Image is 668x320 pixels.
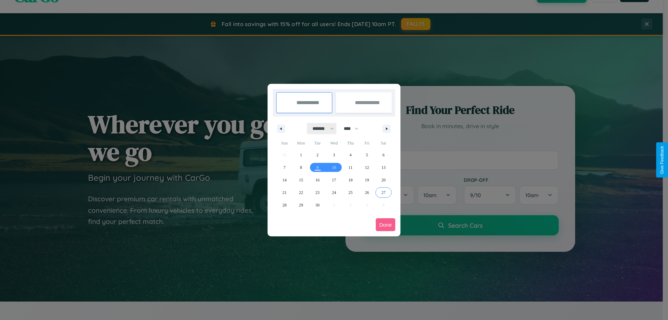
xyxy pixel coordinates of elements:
[299,174,303,186] span: 15
[365,174,369,186] span: 19
[293,138,309,149] span: Mon
[349,149,351,161] span: 4
[333,149,335,161] span: 3
[309,138,326,149] span: Tue
[309,149,326,161] button: 2
[366,149,368,161] span: 5
[376,218,395,231] button: Done
[375,174,392,186] button: 20
[284,161,286,174] span: 7
[293,186,309,199] button: 22
[660,146,665,174] div: Give Feedback
[276,161,293,174] button: 7
[381,174,385,186] span: 20
[300,161,302,174] span: 8
[348,174,352,186] span: 18
[299,186,303,199] span: 22
[293,149,309,161] button: 1
[317,149,319,161] span: 2
[342,149,359,161] button: 4
[326,149,342,161] button: 3
[342,138,359,149] span: Thu
[375,186,392,199] button: 27
[381,186,385,199] span: 27
[326,138,342,149] span: Wed
[375,149,392,161] button: 6
[326,186,342,199] button: 24
[349,161,353,174] span: 11
[326,161,342,174] button: 10
[316,199,320,211] span: 30
[359,161,375,174] button: 12
[293,174,309,186] button: 15
[309,186,326,199] button: 23
[326,174,342,186] button: 17
[342,161,359,174] button: 11
[359,149,375,161] button: 5
[276,199,293,211] button: 28
[382,149,384,161] span: 6
[293,199,309,211] button: 29
[332,186,336,199] span: 24
[375,161,392,174] button: 13
[316,186,320,199] span: 23
[309,161,326,174] button: 9
[276,186,293,199] button: 21
[365,161,369,174] span: 12
[332,174,336,186] span: 17
[300,149,302,161] span: 1
[283,174,287,186] span: 14
[381,161,385,174] span: 13
[309,199,326,211] button: 30
[342,174,359,186] button: 18
[359,174,375,186] button: 19
[332,161,336,174] span: 10
[359,186,375,199] button: 26
[293,161,309,174] button: 8
[365,186,369,199] span: 26
[359,138,375,149] span: Fri
[276,138,293,149] span: Sun
[283,199,287,211] span: 28
[299,199,303,211] span: 29
[317,161,319,174] span: 9
[348,186,352,199] span: 25
[375,138,392,149] span: Sat
[276,174,293,186] button: 14
[283,186,287,199] span: 21
[309,174,326,186] button: 16
[316,174,320,186] span: 16
[342,186,359,199] button: 25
